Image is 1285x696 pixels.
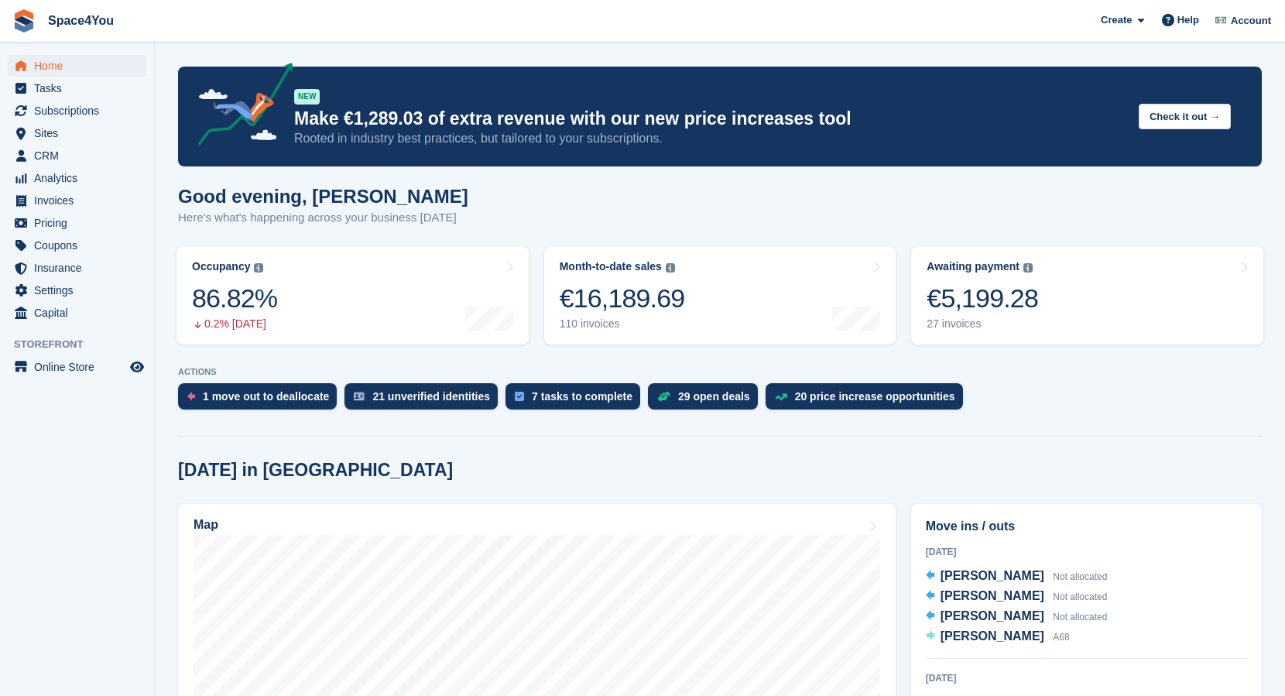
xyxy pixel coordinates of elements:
[911,246,1263,345] a: Awaiting payment €5,199.28 27 invoices
[8,257,146,279] a: menu
[34,100,127,122] span: Subscriptions
[192,283,277,314] div: 86.82%
[34,77,127,99] span: Tasks
[560,260,662,273] div: Month-to-date sales
[372,390,490,403] div: 21 unverified identities
[560,283,685,314] div: €16,189.69
[34,257,127,279] span: Insurance
[8,145,146,166] a: menu
[42,8,120,33] a: Space4You
[926,567,1108,587] a: [PERSON_NAME] Not allocated
[544,246,896,345] a: Month-to-date sales €16,189.69 110 invoices
[941,569,1044,582] span: [PERSON_NAME]
[941,609,1044,622] span: [PERSON_NAME]
[1231,13,1271,29] span: Account
[515,392,524,401] img: task-75834270c22a3079a89374b754ae025e5fb1db73e45f91037f5363f120a921f8.svg
[34,167,127,189] span: Analytics
[203,390,329,403] div: 1 move out to deallocate
[8,167,146,189] a: menu
[1177,12,1199,28] span: Help
[34,122,127,144] span: Sites
[8,100,146,122] a: menu
[187,392,195,401] img: move_outs_to_deallocate_icon-f764333ba52eb49d3ac5e1228854f67142a1ed5810a6f6cc68b1a99e826820c5.svg
[294,108,1126,130] p: Make €1,289.03 of extra revenue with our new price increases tool
[8,235,146,256] a: menu
[294,89,320,105] div: NEW
[532,390,632,403] div: 7 tasks to complete
[8,122,146,144] a: menu
[1053,612,1107,622] span: Not allocated
[34,190,127,211] span: Invoices
[927,260,1019,273] div: Awaiting payment
[505,383,648,417] a: 7 tasks to complete
[1101,12,1132,28] span: Create
[795,390,955,403] div: 20 price increase opportunities
[8,356,146,378] a: menu
[194,518,218,532] h2: Map
[926,607,1108,627] a: [PERSON_NAME] Not allocated
[34,235,127,256] span: Coupons
[926,587,1108,607] a: [PERSON_NAME] Not allocated
[941,589,1044,602] span: [PERSON_NAME]
[178,186,468,207] h1: Good evening, [PERSON_NAME]
[354,392,365,401] img: verify_identity-adf6edd0f0f0b5bbfe63781bf79b02c33cf7c696d77639b501bdc392416b5a36.svg
[8,77,146,99] a: menu
[560,317,685,331] div: 110 invoices
[926,517,1247,536] h2: Move ins / outs
[8,55,146,77] a: menu
[176,246,529,345] a: Occupancy 86.82% 0.2% [DATE]
[1053,632,1069,643] span: A68
[941,629,1044,643] span: [PERSON_NAME]
[666,263,675,273] img: icon-info-grey-7440780725fd019a000dd9b08b2336e03edf1995a4989e88bcd33f0948082b44.svg
[1023,263,1033,273] img: icon-info-grey-7440780725fd019a000dd9b08b2336e03edf1995a4989e88bcd33f0948082b44.svg
[1053,571,1107,582] span: Not allocated
[8,190,146,211] a: menu
[185,63,293,151] img: price-adjustments-announcement-icon-8257ccfd72463d97f412b2fc003d46551f7dbcb40ab6d574587a9cd5c0d94...
[926,627,1070,647] a: [PERSON_NAME] A68
[926,545,1247,559] div: [DATE]
[34,145,127,166] span: CRM
[178,383,344,417] a: 1 move out to deallocate
[128,358,146,376] a: Preview store
[775,393,787,400] img: price_increase_opportunities-93ffe204e8149a01c8c9dc8f82e8f89637d9d84a8eef4429ea346261dce0b2c0.svg
[34,212,127,234] span: Pricing
[192,317,277,331] div: 0.2% [DATE]
[648,383,766,417] a: 29 open deals
[1213,12,1228,28] img: Finn-Kristof Kausch
[192,260,250,273] div: Occupancy
[178,209,468,227] p: Here's what's happening across your business [DATE]
[344,383,505,417] a: 21 unverified identities
[178,460,453,481] h2: [DATE] in [GEOGRAPHIC_DATA]
[34,279,127,301] span: Settings
[34,55,127,77] span: Home
[178,367,1262,377] p: ACTIONS
[926,671,1247,685] div: [DATE]
[8,212,146,234] a: menu
[927,283,1038,314] div: €5,199.28
[1053,591,1107,602] span: Not allocated
[8,302,146,324] a: menu
[294,130,1126,147] p: Rooted in industry best practices, but tailored to your subscriptions.
[14,337,154,352] span: Storefront
[1139,104,1231,129] button: Check it out →
[12,9,36,33] img: stora-icon-8386f47178a22dfd0bd8f6a31ec36ba5ce8667c1dd55bd0f319d3a0aa187defe.svg
[927,317,1038,331] div: 27 invoices
[34,356,127,378] span: Online Store
[8,279,146,301] a: menu
[766,383,971,417] a: 20 price increase opportunities
[678,390,750,403] div: 29 open deals
[254,263,263,273] img: icon-info-grey-7440780725fd019a000dd9b08b2336e03edf1995a4989e88bcd33f0948082b44.svg
[657,391,670,402] img: deal-1b604bf984904fb50ccaf53a9ad4b4a5d6e5aea283cecdc64d6e3604feb123c2.svg
[34,302,127,324] span: Capital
